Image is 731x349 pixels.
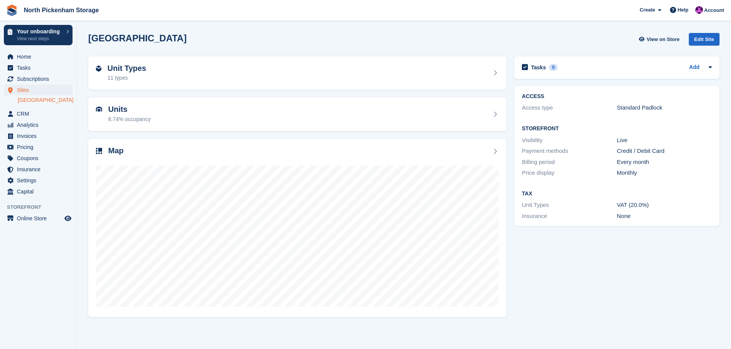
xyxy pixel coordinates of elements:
[549,64,558,71] div: 0
[17,175,63,186] span: Settings
[4,51,73,62] a: menu
[531,64,546,71] h2: Tasks
[107,74,146,82] div: 11 types
[647,36,680,43] span: View on Store
[522,169,617,177] div: Price display
[17,186,63,197] span: Capital
[4,131,73,141] a: menu
[617,103,712,112] div: Standard Padlock
[678,6,688,14] span: Help
[704,7,724,14] span: Account
[18,97,73,104] a: [GEOGRAPHIC_DATA]
[17,85,63,95] span: Sites
[522,147,617,156] div: Payment methods
[617,169,712,177] div: Monthly
[689,63,700,72] a: Add
[522,103,617,112] div: Access type
[4,108,73,119] a: menu
[4,62,73,73] a: menu
[4,175,73,186] a: menu
[17,164,63,175] span: Insurance
[638,33,683,46] a: View on Store
[4,186,73,197] a: menu
[107,64,146,73] h2: Unit Types
[17,142,63,152] span: Pricing
[522,212,617,221] div: Insurance
[522,93,712,100] h2: ACCESS
[108,115,151,123] div: 8.74% occupancy
[7,203,76,211] span: Storefront
[522,158,617,167] div: Billing period
[17,153,63,164] span: Coupons
[17,108,63,119] span: CRM
[17,74,63,84] span: Subscriptions
[17,62,63,73] span: Tasks
[96,66,101,72] img: unit-type-icn-2b2737a686de81e16bb02015468b77c625bbabd49415b5ef34ead5e3b44a266d.svg
[17,29,63,34] p: Your onboarding
[17,213,63,224] span: Online Store
[689,33,719,46] div: Edit Site
[617,158,712,167] div: Every month
[17,131,63,141] span: Invoices
[4,153,73,164] a: menu
[617,147,712,156] div: Credit / Debit Card
[4,85,73,95] a: menu
[17,51,63,62] span: Home
[108,105,151,114] h2: Units
[4,142,73,152] a: menu
[640,6,655,14] span: Create
[522,201,617,210] div: Unit Types
[108,146,124,155] h2: Map
[522,191,712,197] h2: Tax
[88,33,186,43] h2: [GEOGRAPHIC_DATA]
[6,5,18,16] img: stora-icon-8386f47178a22dfd0bd8f6a31ec36ba5ce8667c1dd55bd0f319d3a0aa187defe.svg
[96,107,102,112] img: unit-icn-7be61d7bf1b0ce9d3e12c5938cc71ed9869f7b940bace4675aadf7bd6d80202e.svg
[522,126,712,132] h2: Storefront
[4,120,73,130] a: menu
[695,6,703,14] img: James Gulliver
[4,74,73,84] a: menu
[88,97,507,131] a: Units 8.74% occupancy
[96,148,102,154] img: map-icn-33ee37083ee616e46c38cad1a60f524a97daa1e2b2c8c0bc3eb3415660979fc1.svg
[617,201,712,210] div: VAT (20.0%)
[617,212,712,221] div: None
[4,213,73,224] a: menu
[4,25,73,45] a: Your onboarding View next steps
[617,136,712,145] div: Live
[689,33,719,49] a: Edit Site
[522,136,617,145] div: Visibility
[21,4,102,16] a: North Pickenham Storage
[4,164,73,175] a: menu
[63,214,73,223] a: Preview store
[88,56,507,90] a: Unit Types 11 types
[88,139,507,318] a: Map
[17,120,63,130] span: Analytics
[17,35,63,42] p: View next steps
